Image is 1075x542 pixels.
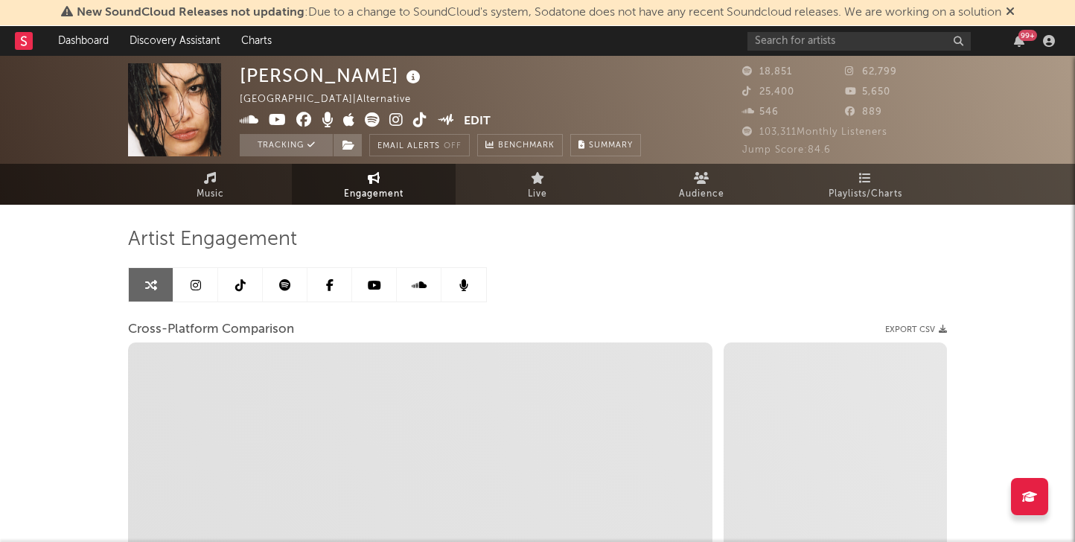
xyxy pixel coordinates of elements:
[477,134,563,156] a: Benchmark
[444,142,462,150] em: Off
[128,164,292,205] a: Music
[679,185,724,203] span: Audience
[829,185,902,203] span: Playlists/Charts
[344,185,403,203] span: Engagement
[197,185,224,203] span: Music
[119,26,231,56] a: Discovery Assistant
[231,26,282,56] a: Charts
[498,137,555,155] span: Benchmark
[742,87,794,97] span: 25,400
[570,134,641,156] button: Summary
[742,67,792,77] span: 18,851
[128,321,294,339] span: Cross-Platform Comparison
[783,164,947,205] a: Playlists/Charts
[845,107,882,117] span: 889
[589,141,633,150] span: Summary
[77,7,1001,19] span: : Due to a change to SoundCloud's system, Sodatone does not have any recent Soundcloud releases. ...
[240,134,333,156] button: Tracking
[742,145,831,155] span: Jump Score: 84.6
[1006,7,1015,19] span: Dismiss
[240,63,424,88] div: [PERSON_NAME]
[742,127,887,137] span: 103,311 Monthly Listeners
[292,164,456,205] a: Engagement
[747,32,971,51] input: Search for artists
[240,91,428,109] div: [GEOGRAPHIC_DATA] | Alternative
[456,164,619,205] a: Live
[77,7,304,19] span: New SoundCloud Releases not updating
[619,164,783,205] a: Audience
[128,231,297,249] span: Artist Engagement
[845,87,890,97] span: 5,650
[845,67,897,77] span: 62,799
[528,185,547,203] span: Live
[1014,35,1024,47] button: 99+
[369,134,470,156] button: Email AlertsOff
[48,26,119,56] a: Dashboard
[464,112,491,131] button: Edit
[742,107,779,117] span: 546
[885,325,947,334] button: Export CSV
[1018,30,1037,41] div: 99 +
